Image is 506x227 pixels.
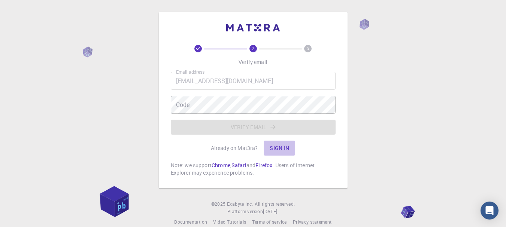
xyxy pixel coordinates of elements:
p: Verify email [239,58,267,66]
a: Chrome [212,162,230,169]
text: 2 [252,46,254,51]
span: All rights reserved. [255,200,295,208]
span: Privacy statement [293,219,332,225]
button: Sign in [264,141,295,156]
span: Terms of service [252,219,287,225]
span: [DATE] . [263,208,279,214]
p: Note: we support , and . Users of Internet Explorer may experience problems. [171,162,336,177]
a: Safari [231,162,246,169]
text: 3 [307,46,309,51]
span: Documentation [174,219,207,225]
span: © 2025 [211,200,227,208]
a: Firefox [255,162,272,169]
div: Open Intercom Messenger [481,202,499,220]
a: Terms of service [252,218,287,226]
a: Privacy statement [293,218,332,226]
a: [DATE]. [263,208,279,215]
a: Video Tutorials [213,218,246,226]
span: Video Tutorials [213,219,246,225]
a: Exabyte Inc. [227,200,253,208]
label: Email address [176,69,204,75]
p: Already on Mat3ra? [211,144,258,152]
span: Platform version [227,208,263,215]
a: Documentation [174,218,207,226]
span: Exabyte Inc. [227,201,253,207]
